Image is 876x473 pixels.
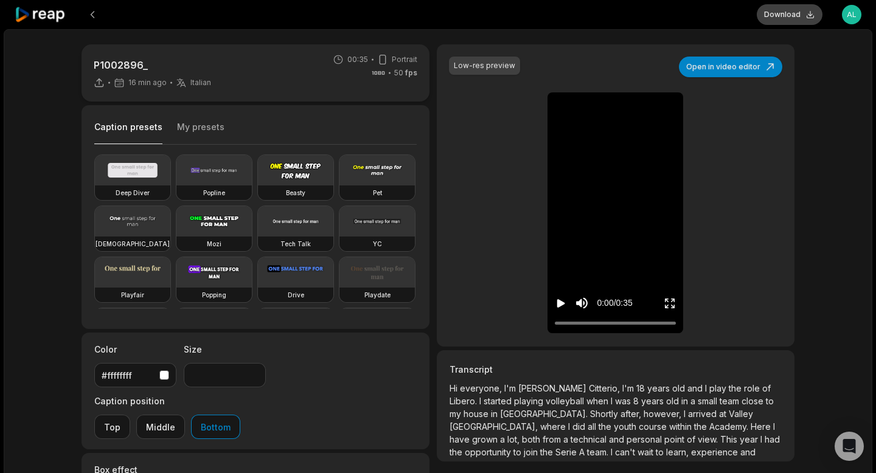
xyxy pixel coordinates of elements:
[546,396,586,406] span: volleyball
[394,67,417,78] span: 50
[491,409,500,419] span: in
[465,447,513,457] span: opportunity
[405,68,417,77] span: fps
[286,188,305,198] h3: Beasty
[644,409,684,419] span: however,
[587,447,611,457] span: team.
[690,396,698,406] span: a
[568,421,572,432] span: I
[720,396,742,406] span: team
[450,447,465,457] span: the
[514,396,546,406] span: playing
[684,409,688,419] span: I
[681,396,690,406] span: in
[513,447,524,457] span: to
[191,415,240,439] button: Bottom
[590,409,620,419] span: Shortly
[540,447,555,457] span: the
[597,297,632,309] div: 0:00 / 0:35
[472,434,500,444] span: grown
[563,434,571,444] span: a
[698,434,720,444] span: view.
[392,54,417,65] span: Portrait
[615,396,633,406] span: was
[586,396,611,406] span: when
[507,434,522,444] span: lot,
[504,383,518,393] span: I'm
[636,383,647,393] span: 18
[672,383,687,393] span: old
[121,290,144,300] h3: Playfair
[705,383,709,393] span: I
[687,383,705,393] span: and
[524,447,540,457] span: join
[620,409,644,419] span: after,
[641,396,666,406] span: years
[184,343,266,356] label: Size
[687,434,698,444] span: of
[664,292,676,314] button: Enter Fullscreen
[691,447,740,457] span: experience
[762,383,771,393] span: of
[450,363,782,376] h3: Transcript
[522,434,543,444] span: both
[740,434,760,444] span: year
[698,396,720,406] span: small
[540,421,568,432] span: where
[688,409,719,419] span: arrived
[709,421,751,432] span: Academy.
[666,447,691,457] span: learn,
[571,434,609,444] span: technical
[729,409,753,419] span: Valley
[835,432,864,461] div: Open Intercom Messenger
[615,447,638,457] span: can't
[347,54,368,65] span: 00:35
[500,409,590,419] span: [GEOGRAPHIC_DATA].
[729,383,744,393] span: the
[765,434,780,444] span: had
[373,239,382,249] h3: YC
[611,447,615,457] span: I
[633,396,641,406] span: 8
[136,415,185,439] button: Middle
[364,290,391,300] h3: Playdate
[588,421,599,432] span: all
[639,421,669,432] span: course
[128,78,167,88] span: 16 min ago
[450,421,540,432] span: [GEOGRAPHIC_DATA],
[94,121,162,145] button: Caption presets
[203,188,225,198] h3: Popline
[454,60,515,71] div: Low-res preview
[94,415,130,439] button: Top
[611,396,615,406] span: I
[740,447,756,457] span: and
[744,383,762,393] span: role
[464,409,491,419] span: house
[622,383,636,393] span: I'm
[484,396,514,406] span: started
[679,57,782,77] button: Open in video editor
[177,121,224,144] button: My presets
[572,421,588,432] span: did
[773,421,775,432] span: I
[647,383,672,393] span: years
[102,369,155,382] div: #ffffffff
[479,396,484,406] span: I
[460,383,504,393] span: everyone,
[94,363,176,387] button: #ffffffff
[760,434,765,444] span: I
[579,447,587,457] span: A
[450,409,464,419] span: my
[94,395,240,407] label: Caption position
[574,295,589,311] button: Mute sound
[450,396,479,406] span: Libero.
[555,447,579,457] span: Serie
[599,421,614,432] span: the
[288,290,304,300] h3: Drive
[207,239,221,249] h3: Mozi
[666,396,681,406] span: old
[656,447,666,457] span: to
[664,434,687,444] span: point
[450,434,472,444] span: have
[751,421,773,432] span: Here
